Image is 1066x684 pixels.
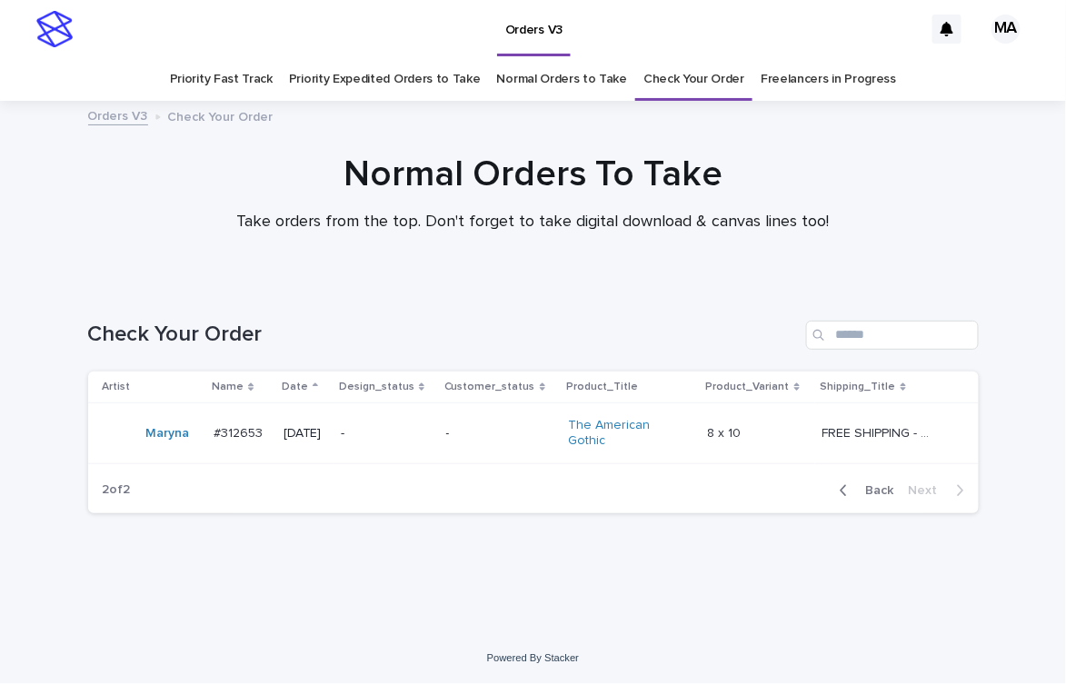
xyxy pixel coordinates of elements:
[806,321,979,350] input: Search
[487,652,579,663] a: Powered By Stacker
[146,426,190,441] a: Maryna
[444,377,535,397] p: Customer_status
[170,58,273,101] a: Priority Fast Track
[341,426,432,441] p: -
[825,482,902,499] button: Back
[761,58,896,101] a: Freelancers in Progress
[36,11,73,47] img: stacker-logo-s-only.png
[855,484,894,497] span: Back
[168,105,274,125] p: Check Your Order
[170,213,897,233] p: Take orders from the top. Don't forget to take digital download & canvas lines too!
[339,377,414,397] p: Design_status
[821,377,896,397] p: Shipping_Title
[88,468,145,512] p: 2 of 2
[88,153,979,196] h1: Normal Orders To Take
[909,484,949,497] span: Next
[103,377,131,397] p: Artist
[214,422,266,441] p: #312653
[991,15,1021,44] div: MA
[88,104,148,125] a: Orders V3
[284,426,326,441] p: [DATE]
[497,58,628,101] a: Normal Orders to Take
[282,377,308,397] p: Date
[88,403,979,464] tr: Maryna #312653#312653 [DATE]--The American Gothic 8 x 108 x 10 FREE SHIPPING - preview in 1-2 bus...
[708,422,745,441] p: 8 x 10
[212,377,244,397] p: Name
[706,377,790,397] p: Product_Variant
[643,58,744,101] a: Check Your Order
[289,58,481,101] a: Priority Expedited Orders to Take
[88,322,799,348] h1: Check Your Order
[902,482,979,499] button: Next
[446,426,553,441] p: -
[822,422,940,441] p: FREE SHIPPING - preview in 1-2 business days, after your approval delivery will take 5-10 b.d.
[566,377,638,397] p: Product_Title
[568,418,682,449] a: The American Gothic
